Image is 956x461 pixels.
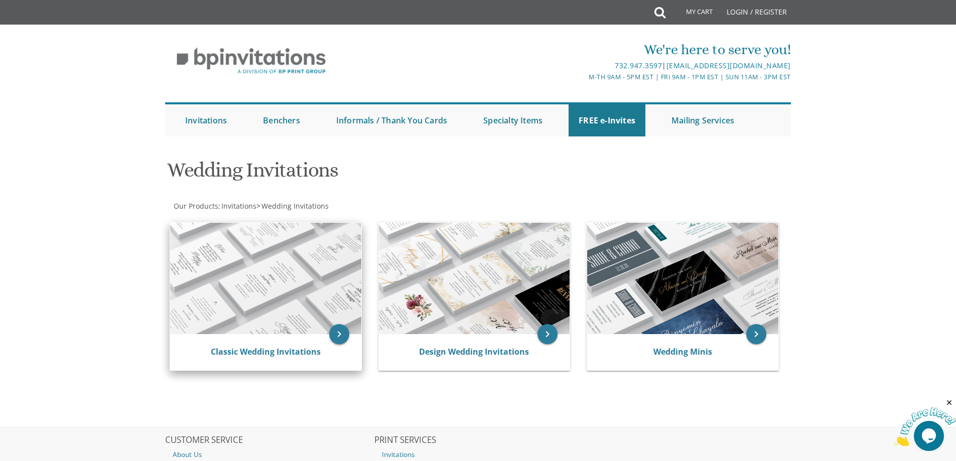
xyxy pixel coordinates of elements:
[165,40,337,82] img: BP Invitation Loft
[374,435,582,445] h2: PRINT SERVICES
[221,201,256,211] span: Invitations
[419,346,529,357] a: Design Wedding Invitations
[374,40,791,60] div: We're here to serve you!
[165,201,478,211] div: :
[653,346,712,357] a: Wedding Minis
[326,104,457,136] a: Informals / Thank You Cards
[256,201,329,211] span: >
[587,223,778,334] img: Wedding Minis
[569,104,645,136] a: FREE e-Invites
[173,201,218,211] a: Our Products
[664,1,720,26] a: My Cart
[220,201,256,211] a: Invitations
[537,324,558,344] a: keyboard_arrow_right
[165,435,373,445] h2: CUSTOMER SERVICE
[746,324,766,344] a: keyboard_arrow_right
[615,61,662,70] a: 732.947.3597
[329,324,349,344] a: keyboard_arrow_right
[894,398,956,446] iframe: chat widget
[374,60,791,72] div: |
[374,448,582,461] a: Invitations
[473,104,553,136] a: Specialty Items
[261,201,329,211] span: Wedding Invitations
[175,104,237,136] a: Invitations
[211,346,321,357] a: Classic Wedding Invitations
[253,104,310,136] a: Benchers
[379,223,570,334] img: Design Wedding Invitations
[167,159,577,189] h1: Wedding Invitations
[165,448,373,461] a: About Us
[170,223,361,334] img: Classic Wedding Invitations
[666,61,791,70] a: [EMAIL_ADDRESS][DOMAIN_NAME]
[661,104,744,136] a: Mailing Services
[374,72,791,82] div: M-Th 9am - 5pm EST | Fri 9am - 1pm EST | Sun 11am - 3pm EST
[260,201,329,211] a: Wedding Invitations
